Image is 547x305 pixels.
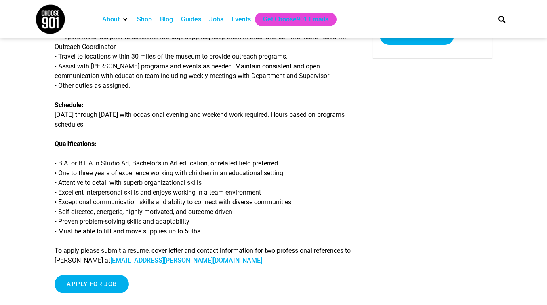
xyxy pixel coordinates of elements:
p: • Implement [PERSON_NAME] youth outreach programs and community events and festivals. • Under sup... [55,13,351,91]
a: Blog [160,15,173,24]
p: • B.A. or B.F.A in Studio Art, Bachelor’s in Art education, or related field preferred • One to t... [55,159,351,236]
strong: Qualifications: [55,140,97,148]
a: Jobs [209,15,223,24]
div: Search [495,13,509,26]
p: To apply please submit a resume, cover letter and contact information for two professional refere... [55,246,351,265]
a: Shop [137,15,152,24]
a: Guides [181,15,201,24]
nav: Main nav [98,13,484,26]
a: About [102,15,120,24]
div: About [98,13,133,26]
input: Apply for job [55,275,129,293]
p: [DATE] through [DATE] with occasional evening and weekend work required. Hours based on programs ... [55,100,351,129]
a: Events [231,15,251,24]
strong: Schedule: [55,101,84,109]
a: Get Choose901 Emails [263,15,328,24]
a: [EMAIL_ADDRESS][PERSON_NAME][DOMAIN_NAME] [110,256,262,264]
